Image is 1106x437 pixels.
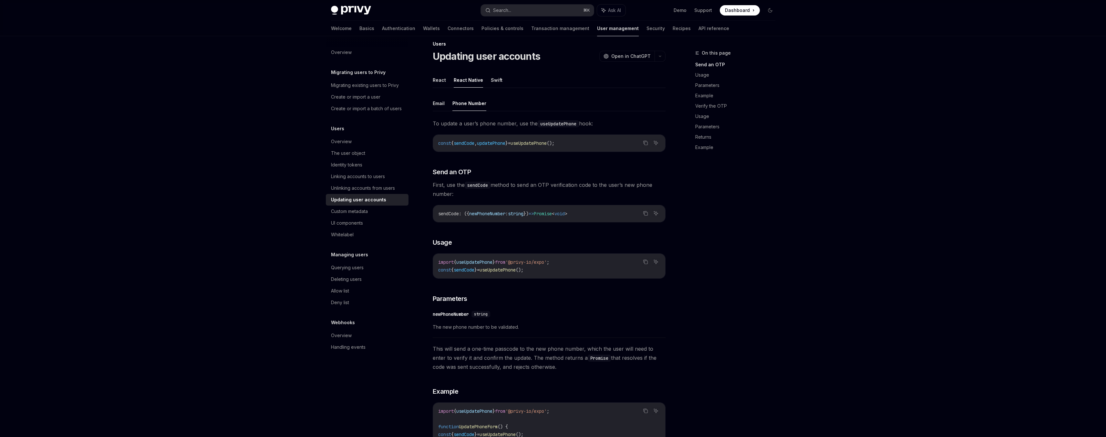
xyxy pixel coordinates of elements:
[652,258,660,266] button: Ask AI
[641,209,650,218] button: Copy the contents from the code block
[505,408,547,414] span: '@privy-io/expo'
[534,211,552,217] span: Promise
[695,91,780,101] a: Example
[481,5,594,16] button: Search...⌘K
[474,267,477,273] span: }
[454,259,456,265] span: {
[765,5,775,16] button: Toggle dark mode
[331,196,386,204] div: Updating user accounts
[511,140,547,146] span: useUpdatePhone
[523,211,529,217] span: })
[423,21,440,36] a: Wallets
[695,101,780,111] a: Verify the OTP
[326,194,408,206] a: Updating user accounts
[438,140,451,146] span: const
[547,408,549,414] span: ;
[646,21,665,36] a: Security
[331,184,395,192] div: Unlinking accounts from users
[433,311,469,317] div: newPhoneNumber
[493,6,511,14] div: Search...
[331,343,366,351] div: Handling events
[331,264,364,272] div: Querying users
[702,49,731,57] span: On this page
[331,208,368,215] div: Custom metadata
[495,408,505,414] span: from
[695,70,780,80] a: Usage
[433,294,467,303] span: Parameters
[433,344,666,371] span: This will send a one-time passcode to the new phone number, which the user will need to enter to ...
[508,140,511,146] span: =
[326,80,408,91] a: Migrating existing users to Privy
[331,231,354,239] div: Whitelabel
[433,119,666,128] span: To update a user’s phone number, use the hook:
[438,211,459,217] span: sendCode
[451,267,454,273] span: {
[695,111,780,122] a: Usage
[326,47,408,58] a: Overview
[694,7,712,14] a: Support
[382,21,415,36] a: Authentication
[331,319,355,326] h5: Webhooks
[531,21,589,36] a: Transaction management
[641,258,650,266] button: Copy the contents from the code block
[498,424,508,430] span: () {
[331,275,362,283] div: Deleting users
[331,332,352,339] div: Overview
[554,211,565,217] span: void
[456,408,492,414] span: useUpdatePhone
[492,408,495,414] span: }
[438,267,451,273] span: const
[454,408,456,414] span: {
[331,251,368,259] h5: Managing users
[454,72,483,88] button: React Native
[433,50,541,62] h1: Updating user accounts
[611,53,651,59] span: Open in ChatGPT
[331,21,352,36] a: Welcome
[652,407,660,415] button: Ask AI
[695,142,780,153] a: Example
[652,209,660,218] button: Ask AI
[433,96,445,111] button: Email
[326,136,408,147] a: Overview
[331,287,349,295] div: Allow list
[480,267,516,273] span: useUpdatePhone
[695,59,780,70] a: Send an OTP
[331,93,380,101] div: Create or import a user
[433,167,471,176] span: Send an OTP
[331,125,344,133] h5: Users
[481,21,523,36] a: Policies & controls
[326,273,408,285] a: Deleting users
[674,7,687,14] a: Demo
[495,259,505,265] span: from
[331,105,402,112] div: Create or import a batch of users
[552,211,554,217] span: <
[326,182,408,194] a: Unlinking accounts from users
[433,41,666,47] div: Users
[454,267,474,273] span: sendCode
[448,21,474,36] a: Connectors
[673,21,691,36] a: Recipes
[491,72,502,88] button: Swift
[331,149,365,157] div: The user object
[326,217,408,229] a: UI components
[331,69,386,76] h5: Migrating users to Privy
[547,259,549,265] span: ;
[641,139,650,147] button: Copy the contents from the code block
[477,267,480,273] span: =
[331,219,363,227] div: UI components
[565,211,567,217] span: >
[438,408,454,414] span: import
[505,140,508,146] span: }
[331,161,362,169] div: Identity tokens
[474,140,477,146] span: ,
[326,330,408,341] a: Overview
[326,171,408,182] a: Linking accounts to users
[695,122,780,132] a: Parameters
[451,140,454,146] span: {
[492,259,495,265] span: }
[538,120,579,127] code: useUpdatePhone
[331,6,371,15] img: dark logo
[725,7,750,14] span: Dashboard
[698,21,729,36] a: API reference
[508,211,523,217] span: string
